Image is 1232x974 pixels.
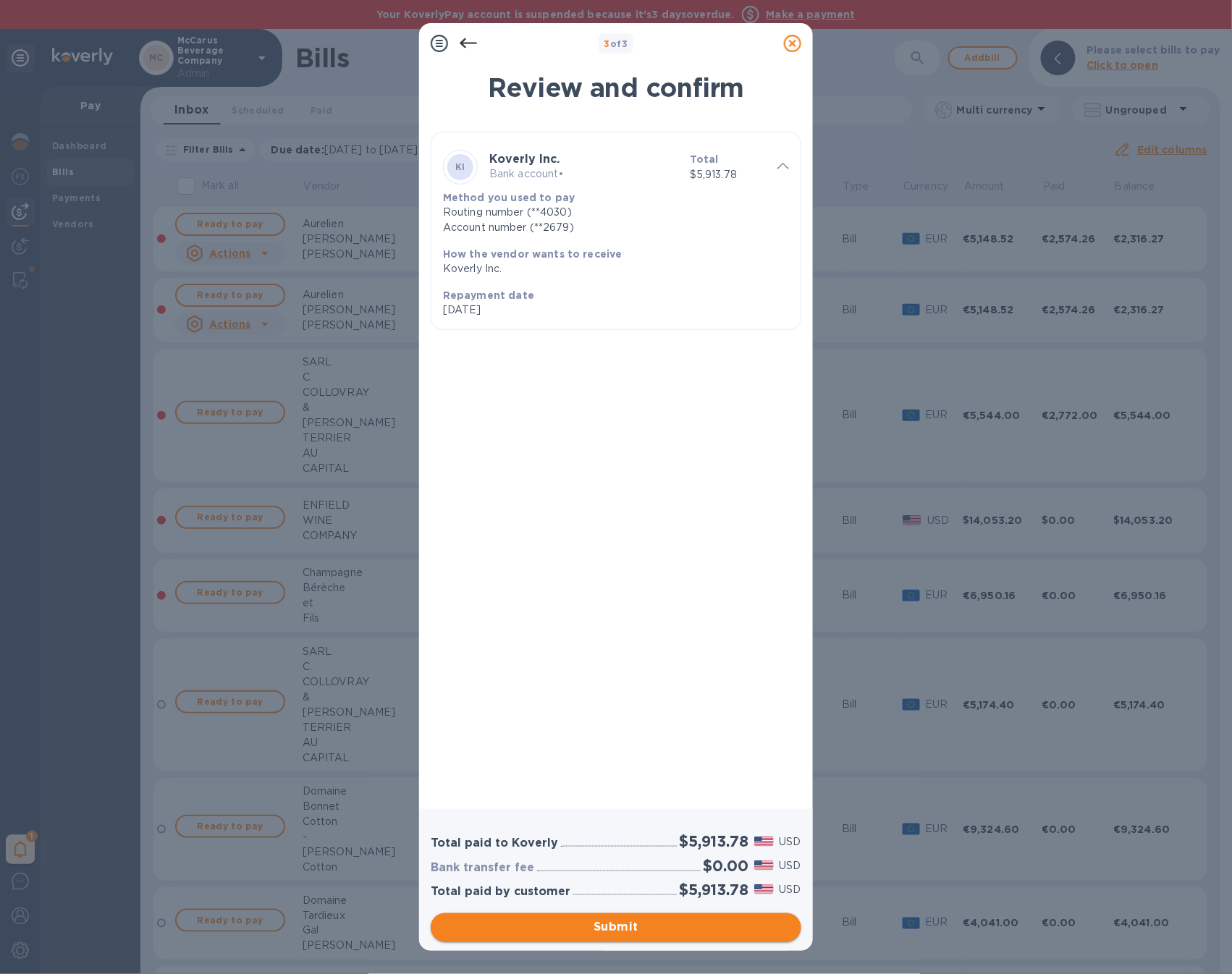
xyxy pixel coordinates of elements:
h2: $5,913.78 [680,832,748,850]
p: [DATE] [443,302,789,318]
p: USD [780,834,801,850]
span: 3 [604,38,610,49]
h3: Total paid to Koverly [431,837,558,850]
b: Repayment date [443,289,534,301]
div: Routing number (**4030) [443,205,789,220]
button: Submit [431,913,801,942]
h2: $5,913.78 [680,881,748,899]
h3: Bank transfer fee [431,861,534,875]
img: USD [754,884,774,894]
b: Method you used to pay [443,192,575,203]
p: USD [780,858,801,873]
b: of 3 [604,38,628,49]
p: Koverly Inc. [443,261,789,276]
h3: Total paid by customer [431,885,570,899]
p: USD [780,882,801,897]
img: USD [754,837,774,847]
p: $5,913.78 [690,167,766,182]
b: KI [455,161,465,172]
div: KIKoverly Inc.Bank account•Total$5,913.78 [443,144,789,190]
p: Bank account • [489,166,678,182]
h1: Review and confirm [431,72,801,103]
div: Account number (**2679) [443,220,789,235]
b: How the vendor wants to receive [443,248,623,260]
b: Koverly Inc. [489,152,560,166]
span: Submit [442,919,790,936]
img: USD [754,860,774,871]
b: Total [690,153,719,165]
h2: $0.00 [704,857,748,875]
